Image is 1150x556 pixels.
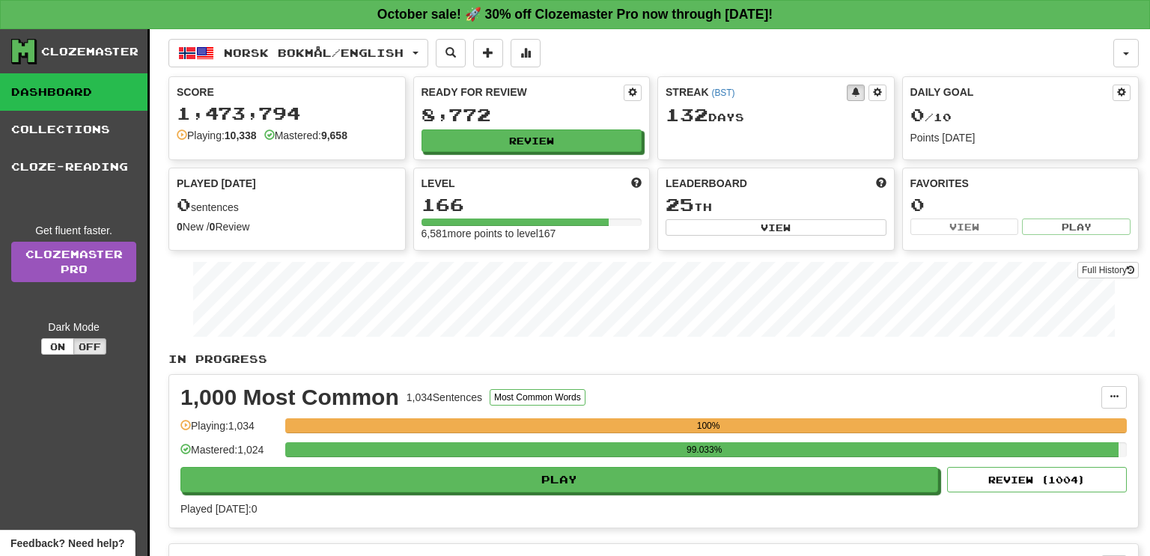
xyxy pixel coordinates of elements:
div: 166 [422,195,642,214]
div: Ready for Review [422,85,624,100]
strong: 0 [177,221,183,233]
div: 99.033% [290,442,1119,457]
button: Off [73,338,106,355]
div: 100% [290,418,1127,433]
a: ClozemasterPro [11,242,136,282]
div: Daily Goal [910,85,1113,101]
button: View [666,219,886,236]
div: 0 [910,195,1131,214]
div: Playing: [177,128,257,143]
div: sentences [177,195,398,215]
div: Score [177,85,398,100]
div: 1,034 Sentences [407,390,482,405]
strong: 9,658 [321,129,347,141]
span: 0 [177,194,191,215]
div: 1,473,794 [177,104,398,123]
button: Play [180,467,938,492]
div: Dark Mode [11,320,136,334]
div: Favorites [910,176,1131,191]
span: 132 [666,104,708,125]
button: Review [422,129,642,152]
span: 25 [666,194,694,215]
button: Norsk bokmål/English [168,39,428,67]
div: Mastered: 1,024 [180,442,278,467]
strong: 0 [210,221,216,233]
div: 6,581 more points to level 167 [422,226,642,241]
span: Score more points to level up [631,176,642,191]
div: New / Review [177,219,398,234]
span: Leaderboard [666,176,747,191]
div: Points [DATE] [910,130,1131,145]
span: 0 [910,104,925,125]
div: Playing: 1,034 [180,418,278,443]
span: This week in points, UTC [876,176,886,191]
button: On [41,338,74,355]
p: In Progress [168,352,1139,367]
div: Day s [666,106,886,125]
div: Mastered: [264,128,347,143]
div: Streak [666,85,847,100]
button: Add sentence to collection [473,39,503,67]
button: Full History [1077,262,1139,278]
button: Play [1022,219,1131,235]
a: (BST) [711,88,734,98]
span: Level [422,176,455,191]
button: Search sentences [436,39,466,67]
span: Played [DATE] [177,176,256,191]
span: / 10 [910,111,952,123]
span: Norsk bokmål / English [224,46,404,59]
div: Get fluent faster. [11,223,136,238]
div: 1,000 Most Common [180,386,399,409]
div: Clozemaster [41,44,139,59]
button: Most Common Words [490,389,585,406]
span: Open feedback widget [10,536,124,551]
strong: October sale! 🚀 30% off Clozemaster Pro now through [DATE]! [377,7,773,22]
strong: 10,338 [225,129,257,141]
button: Review (1004) [947,467,1127,492]
span: Played [DATE]: 0 [180,503,257,515]
div: 8,772 [422,106,642,124]
button: View [910,219,1019,235]
div: th [666,195,886,215]
button: More stats [511,39,541,67]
